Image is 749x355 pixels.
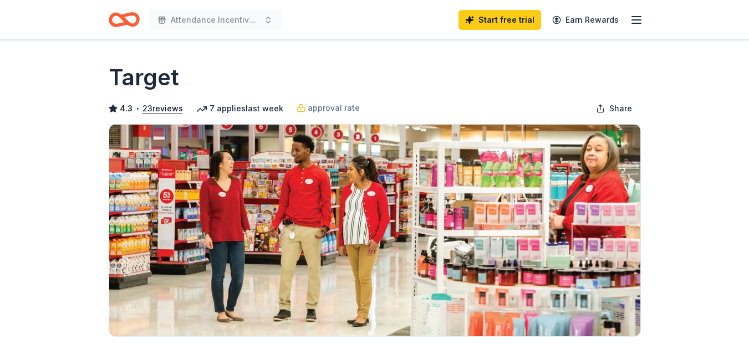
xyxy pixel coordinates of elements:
a: Earn Rewards [546,10,625,30]
span: • [135,104,139,113]
h1: Target [109,62,179,93]
div: 7 applies last week [196,102,283,115]
button: Attendance Incentive Donation Drive [149,9,282,31]
span: 4.3 [120,102,133,115]
img: Image for Target [109,125,640,336]
a: Home [109,7,140,33]
span: approval rate [308,101,360,115]
span: Attendance Incentive Donation Drive [171,13,259,27]
a: Start free trial [458,10,541,30]
button: Share [587,97,641,120]
a: approval rate [297,101,360,115]
button: 23reviews [142,102,183,115]
span: Share [609,102,632,115]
